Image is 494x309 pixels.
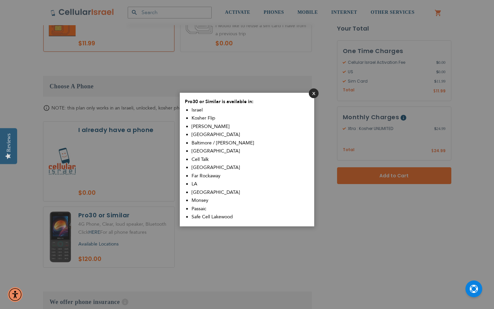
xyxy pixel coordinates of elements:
[192,107,203,113] span: Israel
[192,156,209,163] span: Cell Talk
[8,287,23,302] div: Accessibility Menu
[6,133,12,152] div: Reviews
[192,140,254,146] span: Baltimore / [PERSON_NAME]
[192,148,240,154] span: [GEOGRAPHIC_DATA]
[192,131,240,138] span: [GEOGRAPHIC_DATA]
[192,173,220,179] span: Far Rockaway
[192,206,206,212] span: Passaic
[192,197,208,204] span: Monsey
[192,123,230,130] span: [PERSON_NAME]
[192,115,215,121] span: Kosher Flip
[192,214,233,220] span: Safe Cell Lakewood
[185,98,253,105] span: Pro30 or Similar is available in:
[192,189,240,195] span: [GEOGRAPHIC_DATA]
[192,181,197,187] span: LA
[192,164,240,171] span: [GEOGRAPHIC_DATA]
